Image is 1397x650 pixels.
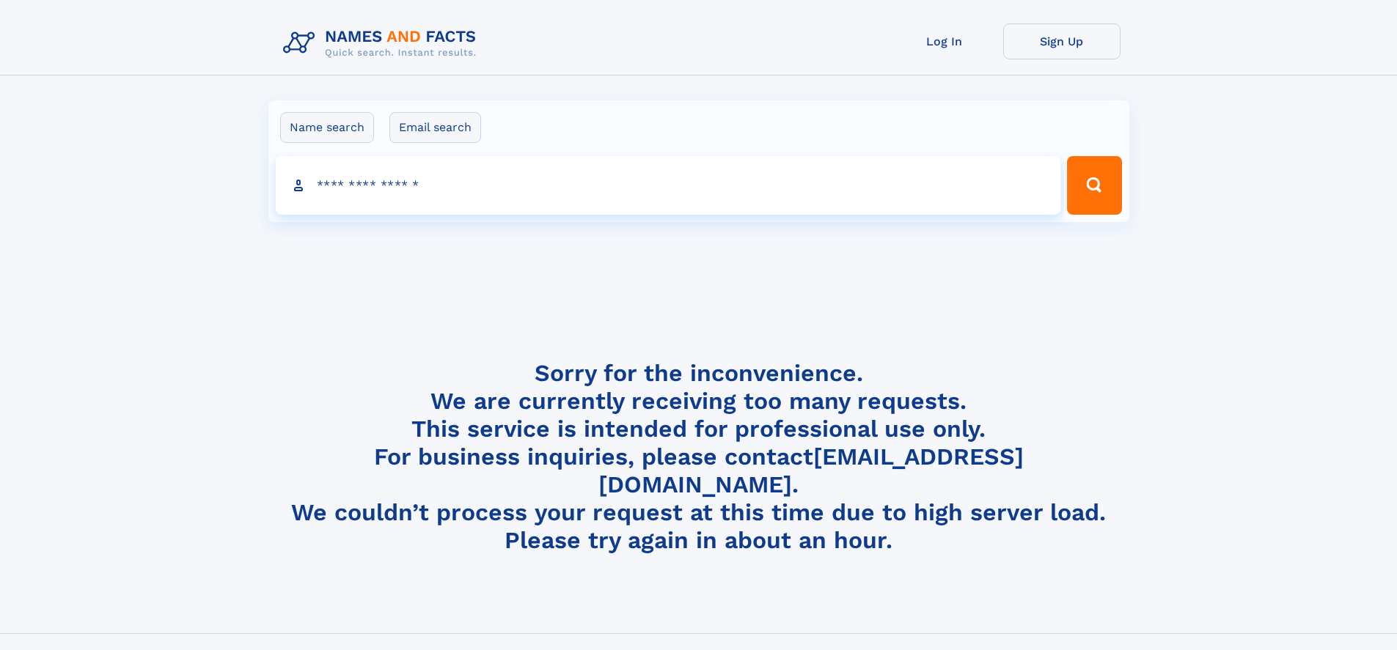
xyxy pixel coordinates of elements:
[1067,156,1121,215] button: Search Button
[598,443,1024,498] a: [EMAIL_ADDRESS][DOMAIN_NAME]
[277,23,488,63] img: Logo Names and Facts
[277,359,1121,555] h4: Sorry for the inconvenience. We are currently receiving too many requests. This service is intend...
[276,156,1061,215] input: search input
[886,23,1003,59] a: Log In
[389,112,481,143] label: Email search
[1003,23,1121,59] a: Sign Up
[280,112,374,143] label: Name search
